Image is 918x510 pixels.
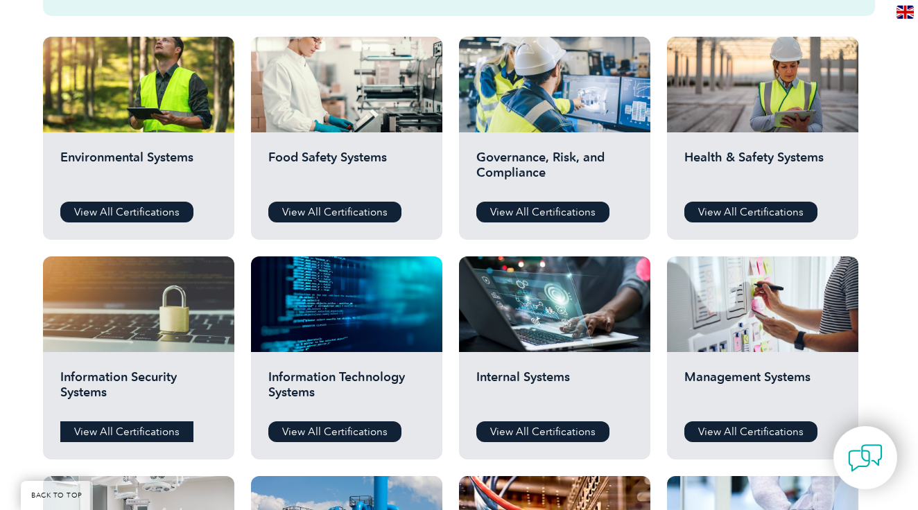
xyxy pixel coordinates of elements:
[60,369,217,411] h2: Information Security Systems
[897,6,914,19] img: en
[60,421,193,442] a: View All Certifications
[848,441,883,475] img: contact-chat.png
[684,150,841,191] h2: Health & Safety Systems
[268,150,425,191] h2: Food Safety Systems
[476,421,609,442] a: View All Certifications
[21,481,93,510] a: BACK TO TOP
[268,369,425,411] h2: Information Technology Systems
[476,369,633,411] h2: Internal Systems
[476,150,633,191] h2: Governance, Risk, and Compliance
[476,202,609,222] a: View All Certifications
[60,150,217,191] h2: Environmental Systems
[684,421,817,442] a: View All Certifications
[268,202,401,222] a: View All Certifications
[684,202,817,222] a: View All Certifications
[268,421,401,442] a: View All Certifications
[684,369,841,411] h2: Management Systems
[60,202,193,222] a: View All Certifications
